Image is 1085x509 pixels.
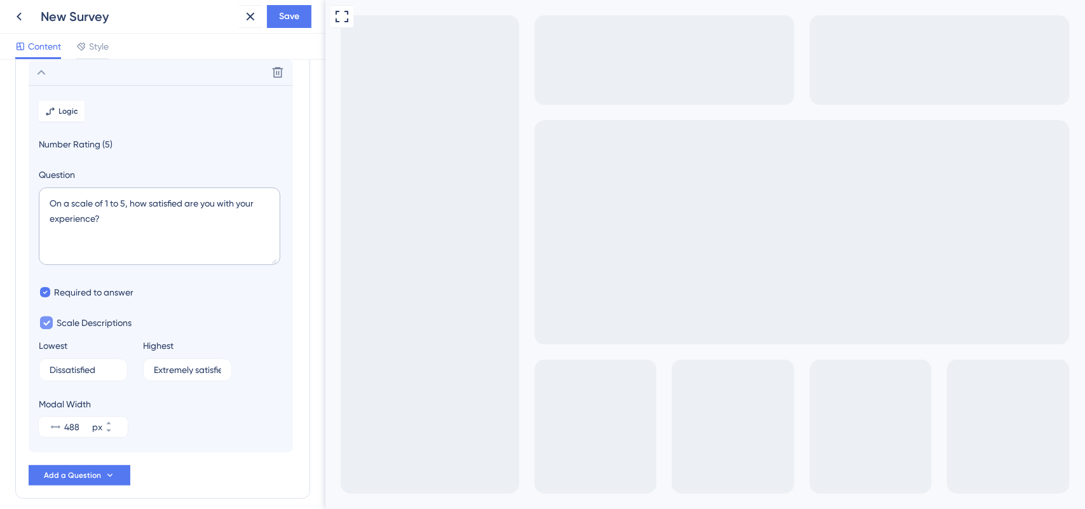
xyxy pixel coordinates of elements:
span: Save [279,9,299,24]
div: Lowest [39,338,67,353]
input: px [64,419,90,435]
span: Content [28,39,61,54]
button: Rate 2 [74,74,125,99]
button: Rate 1 [18,74,69,99]
label: Question [39,167,283,182]
div: On a scale of 1 to 5, how satisfied are you with your experience? [15,33,300,64]
input: Type the value [50,365,117,374]
textarea: On a scale of 1 to 5, how satisfied are you with your experience? [39,187,280,265]
button: Logic [39,101,85,121]
input: Type the value [154,365,221,374]
div: New Survey [41,8,234,25]
div: Modal Width [39,397,128,412]
button: px [105,427,128,437]
button: Add a Question [29,465,130,485]
div: Number rating from 1 to 5 [15,74,295,99]
button: Rate 3 [130,74,181,99]
button: Rate 5 [242,74,292,99]
span: Required to answer [54,285,133,300]
span: Scale Descriptions [57,315,132,330]
span: Style [89,39,109,54]
span: Add a Question [44,470,101,480]
div: Dissatisfied [15,107,295,119]
div: px [92,419,102,435]
div: Highest [143,338,174,353]
span: Logic [59,106,79,116]
span: Number Rating (5) [39,137,283,152]
button: Rate 4 [186,74,236,99]
div: Extremely satisfied [15,119,295,131]
div: Close survey [285,10,300,25]
button: px [105,417,128,427]
button: Save [267,5,311,28]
